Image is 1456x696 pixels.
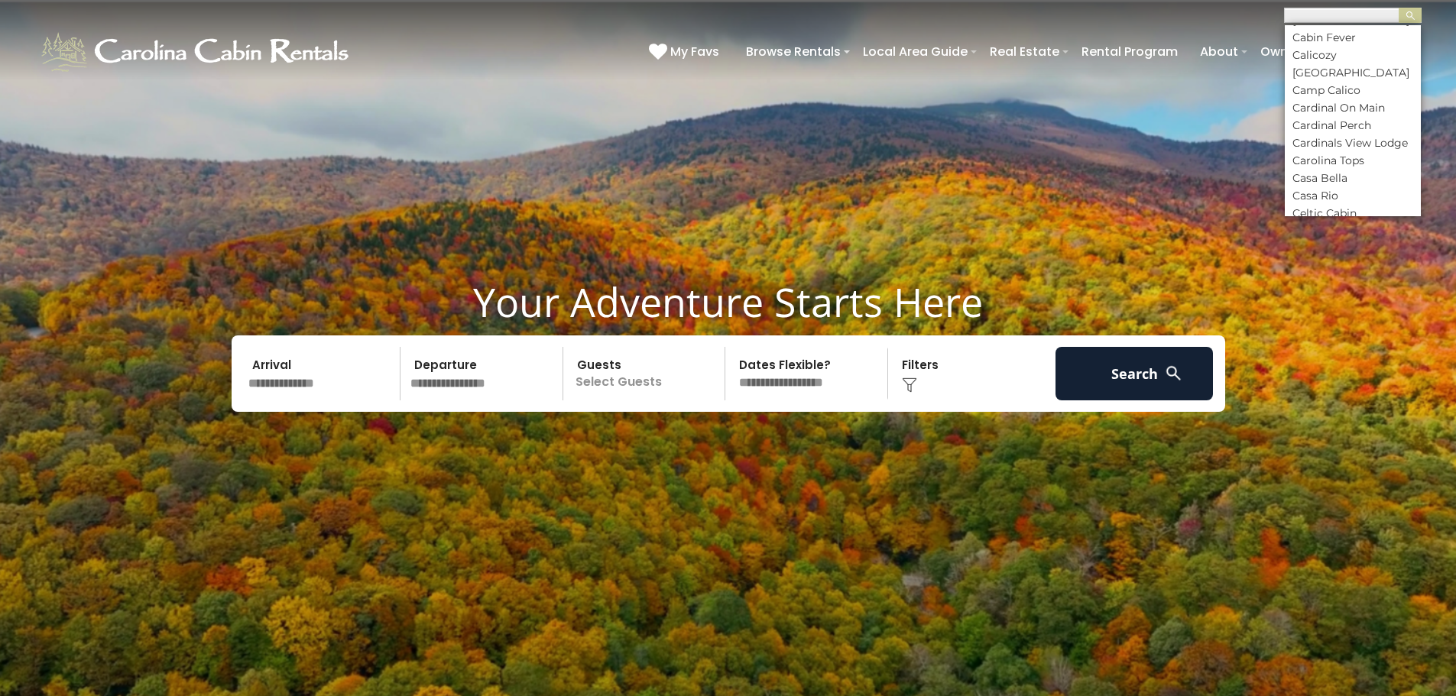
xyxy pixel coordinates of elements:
[1074,38,1185,65] a: Rental Program
[855,38,975,65] a: Local Area Guide
[1285,206,1421,220] li: Celtic Cabin
[1285,31,1421,44] li: Cabin Fever
[568,347,725,400] p: Select Guests
[38,29,355,75] img: White-1-1-2.png
[1285,66,1421,79] li: [GEOGRAPHIC_DATA]
[1285,83,1421,97] li: Camp Calico
[902,377,917,393] img: filter--v1.png
[982,38,1067,65] a: Real Estate
[1253,38,1344,65] a: Owner Login
[1192,38,1246,65] a: About
[649,42,723,62] a: My Favs
[1285,136,1421,150] li: Cardinals View Lodge
[738,38,848,65] a: Browse Rentals
[1285,118,1421,132] li: Cardinal Perch
[1285,48,1421,62] li: Calicozy
[1285,154,1421,167] li: Carolina Tops
[670,42,719,61] span: My Favs
[1285,171,1421,185] li: Casa Bella
[1285,189,1421,202] li: Casa Rio
[11,278,1445,325] h1: Your Adventure Starts Here
[1056,347,1214,400] button: Search
[1164,364,1183,383] img: search-regular-white.png
[1285,101,1421,115] li: Cardinal On Main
